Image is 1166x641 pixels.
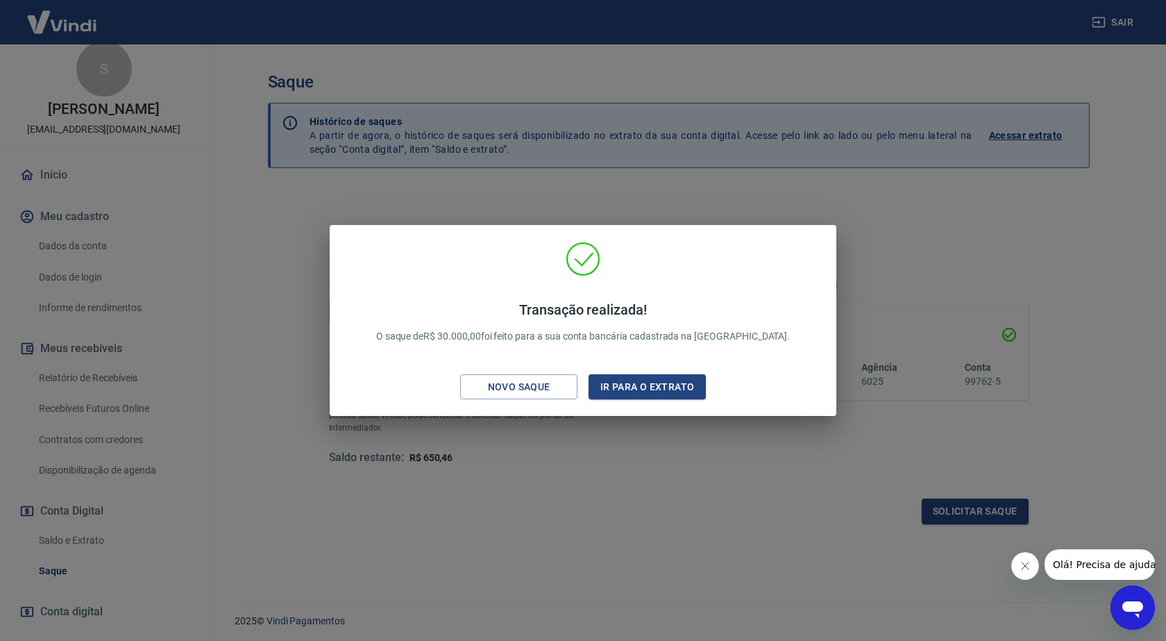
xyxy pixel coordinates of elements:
h4: Transação realizada! [376,301,791,318]
button: Ir para o extrato [589,374,706,400]
iframe: Botão para abrir a janela de mensagens [1110,585,1155,630]
iframe: Fechar mensagem [1011,552,1039,580]
iframe: Mensagem da empresa [1045,549,1155,580]
span: Olá! Precisa de ajuda? [8,10,117,21]
div: Novo saque [471,378,567,396]
button: Novo saque [460,374,577,400]
p: O saque de R$ 30.000,00 foi feito para a sua conta bancária cadastrada na [GEOGRAPHIC_DATA]. [376,301,791,344]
